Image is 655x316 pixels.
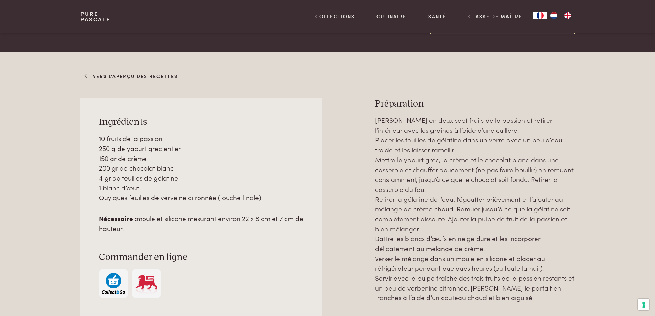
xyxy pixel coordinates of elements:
a: NL [547,12,561,19]
button: Vos préférences en matière de consentement pour les technologies de suivi [638,299,649,310]
img: Delhaize [135,273,158,294]
p: moule et silicone mesurant environ 22 x 8 cm et 7 cm de hauteur. [99,214,304,233]
h3: Préparation [375,98,575,110]
a: PurePascale [80,11,110,22]
h3: Commander en ligne [99,251,304,263]
a: Vers l'aperçu des recettes [84,73,178,80]
a: Classe de maître [468,13,522,20]
ul: Language list [547,12,575,19]
p: 10 fruits de la passion 250 g de yaourt grec entier 150 gr de crème 200 gr de chocolat blanc 4 gr... [99,133,304,203]
a: Collections [315,13,355,20]
div: Language [533,12,547,19]
img: c308188babc36a3a401bcb5cb7e020f4d5ab42f7cacd8327e500463a43eeb86c.svg [102,273,125,294]
strong: Nécessaire : [99,214,137,223]
span: Ingrédients [99,117,147,127]
a: Santé [428,13,446,20]
a: EN [561,12,575,19]
p: [PERSON_NAME] en deux sept fruits de la passion et retirer l’intérieur avec les graines à l’aide ... [375,115,575,303]
a: FR [533,12,547,19]
a: Culinaire [376,13,406,20]
aside: Language selected: Français [533,12,575,19]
